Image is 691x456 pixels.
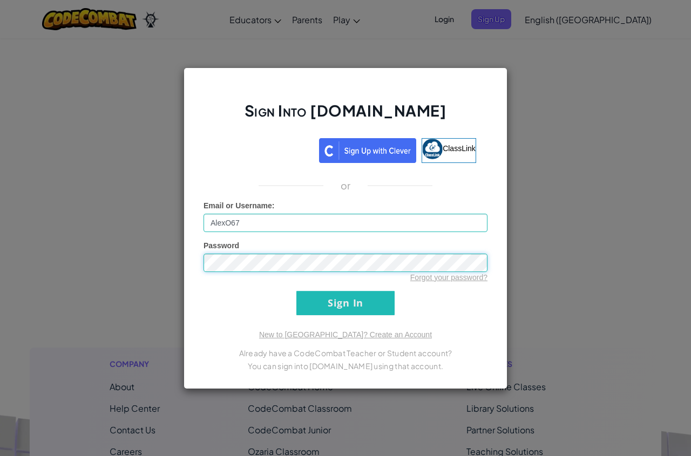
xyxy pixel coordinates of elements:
span: Password [204,241,239,250]
p: You can sign into [DOMAIN_NAME] using that account. [204,359,487,372]
iframe: Sign in with Google Button [209,137,319,161]
span: ClassLink [443,144,476,152]
a: New to [GEOGRAPHIC_DATA]? Create an Account [259,330,432,339]
p: Already have a CodeCombat Teacher or Student account? [204,346,487,359]
img: clever_sso_button@2x.png [319,138,416,163]
p: or [341,179,351,192]
h2: Sign Into [DOMAIN_NAME] [204,100,487,132]
input: Sign In [296,291,395,315]
a: Forgot your password? [410,273,487,282]
img: classlink-logo-small.png [422,139,443,159]
label: : [204,200,275,211]
span: Email or Username [204,201,272,210]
